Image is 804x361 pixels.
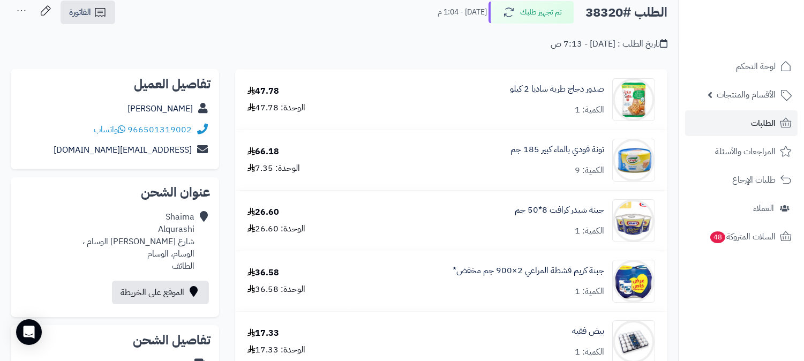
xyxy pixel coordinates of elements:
[685,139,798,164] a: المراجعات والأسئلة
[685,167,798,193] a: طلبات الإرجاع
[613,199,655,242] img: 38848d8affe86f6efb2b6f12a92217dabae1-90x90.jpg
[112,281,209,304] a: الموقع على الخريطة
[613,78,655,121] img: 2499cfe4529693e014f33d0ef8dfbea24380-90x90.jpg
[19,78,211,91] h2: تفاصيل العميل
[453,265,604,277] a: جبنة كريم قشطة المراعي 2×900 جم مخفض*
[19,334,211,347] h2: تفاصيل الشحن
[685,224,798,250] a: السلات المتروكة48
[54,144,192,156] a: [EMAIL_ADDRESS][DOMAIN_NAME]
[709,229,776,244] span: السلات المتروكة
[438,7,487,18] small: [DATE] - 1:04 م
[510,144,604,156] a: تونة قودي بالماء كبير 185 جم
[731,25,794,48] img: logo-2.png
[127,102,193,115] a: [PERSON_NAME]
[247,327,279,340] div: 17.33
[685,195,798,221] a: العملاء
[515,204,604,216] a: جبنة شيدر كرافت 8*50 جم
[575,285,604,298] div: الكمية: 1
[575,225,604,237] div: الكمية: 1
[715,144,776,159] span: المراجعات والأسئلة
[489,1,574,24] button: تم تجهيز طلبك
[61,1,115,24] a: الفاتورة
[127,123,192,136] a: 966501319002
[685,54,798,79] a: لوحة التحكم
[247,162,300,175] div: الوحدة: 7.35
[19,186,211,199] h2: عنوان الشحن
[247,223,305,235] div: الوحدة: 26.60
[575,346,604,358] div: الكمية: 1
[572,325,604,337] a: بيض فقيه
[710,231,726,243] span: 48
[69,6,91,19] span: الفاتورة
[575,104,604,116] div: الكمية: 1
[247,102,305,114] div: الوحدة: 47.78
[551,38,667,50] div: تاريخ الطلب : [DATE] - 7:13 ص
[732,172,776,187] span: طلبات الإرجاع
[94,123,125,136] a: واتساب
[247,283,305,296] div: الوحدة: 36.58
[82,211,194,272] div: Shaima Alqurashi شارع [PERSON_NAME] الوسام ، الوسام، الوسام الطائف
[575,164,604,177] div: الكمية: 9
[247,146,279,158] div: 66.18
[613,139,655,182] img: 1674485442-%D8%AA%D9%86%D8%B2%D9%8A%D9%84-90x90.jpg
[685,110,798,136] a: الطلبات
[751,116,776,131] span: الطلبات
[247,206,279,219] div: 26.60
[247,344,305,356] div: الوحدة: 17.33
[753,201,774,216] span: العملاء
[16,319,42,345] div: Open Intercom Messenger
[585,2,667,24] h2: الطلب #38320
[247,267,279,279] div: 36.58
[510,83,604,95] a: صدور دجاج طرية ساديا 2 كيلو
[613,260,655,303] img: 1679133576-39332acdbbe9027e0c2bc87974e0b79b0a84-550x550-90x90.jpg
[736,59,776,74] span: لوحة التحكم
[247,85,279,97] div: 47.78
[717,87,776,102] span: الأقسام والمنتجات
